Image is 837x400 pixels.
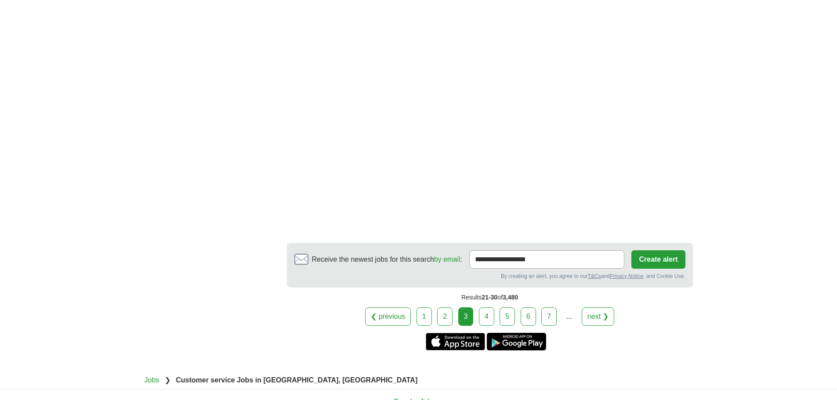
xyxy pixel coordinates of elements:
div: Results of [287,288,693,307]
a: 2 [437,307,453,326]
a: 7 [541,307,557,326]
a: 5 [500,307,515,326]
a: Jobs [145,376,159,384]
div: ... [560,308,578,325]
button: Create alert [631,250,685,269]
a: T&Cs [587,273,601,279]
a: next ❯ [582,307,614,326]
a: by email [434,256,460,263]
div: By creating an alert, you agree to our and , and Cookie Use. [294,272,685,280]
div: 3 [458,307,474,326]
span: Receive the newest jobs for this search : [312,254,462,265]
strong: Customer service Jobs in [GEOGRAPHIC_DATA], [GEOGRAPHIC_DATA] [176,376,417,384]
a: Privacy Notice [609,273,643,279]
span: 3,480 [503,294,518,301]
a: ❮ previous [365,307,411,326]
a: Get the iPhone app [426,333,485,350]
span: 21-30 [482,294,498,301]
a: 1 [417,307,432,326]
a: Get the Android app [487,333,546,350]
a: 4 [479,307,494,326]
span: ❯ [165,376,170,384]
a: 6 [521,307,536,326]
